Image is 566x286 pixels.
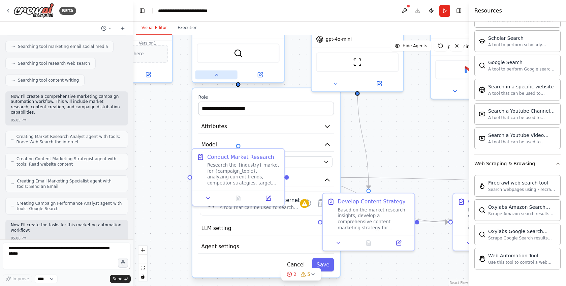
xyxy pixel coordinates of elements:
button: 25 [281,268,321,281]
span: Agent settings [201,243,239,250]
img: Logo [13,3,54,18]
span: Attributes [201,122,227,130]
div: A tool that can be used to search the internet with a search_query. [220,205,300,211]
button: Click to speak your automation idea [118,258,128,268]
span: Creating Content Marketing Strategist agent with tools: Read website content [17,156,122,167]
span: Drop tools here [109,50,144,58]
button: zoom out [138,255,147,263]
div: A tool to perform Google search with a search_query. [488,66,556,72]
div: Scrape Amazon search results with Oxylabs Amazon Search Scraper [488,211,556,217]
div: A tool that can be used to semantic search a query from a Youtube Channels content. [488,115,556,120]
div: Google Search [488,59,556,66]
p: Now I'll create a comprehensive marketing campaign automation workflow. This will include market ... [11,94,123,115]
button: LLM setting [198,222,334,235]
img: BraveSearchTool [234,49,243,58]
div: A tool that can be used to semantic search a query from a Youtube Video content. [488,139,556,145]
span: Searching tool content writing [18,78,79,83]
div: 05:06 PM [11,236,123,241]
span: 2 [293,271,296,278]
button: zoom in [138,246,147,255]
button: Switch to previous chat [98,24,115,32]
div: Web Scraping & Browsing [474,160,535,167]
div: Brave Web Search the internet [220,196,300,204]
g: Edge from f125a1d0-7723-4595-ba37-82102b6cda04 to 0d518c8b-35aa-4abc-a1e8-228f312c9524 [354,88,372,189]
button: Open in side panel [127,70,169,80]
label: Role [198,94,334,100]
div: Scrape Google Search results with Oxylabs Google Search Scraper [488,235,556,241]
span: Model [201,141,217,148]
button: Model [198,138,334,152]
button: OpenAI - gpt-4o-mini [200,156,333,167]
img: Gmail [465,65,474,74]
button: Open in side panel [255,194,281,203]
img: FirecrawlSearchTool [479,182,485,189]
div: Scholar Search [488,35,556,41]
div: Oxylabs Google Search Scraper tool [488,228,556,235]
div: A tool to perform scholarly literature search with a search_query. [488,42,556,48]
img: OxylabsAmazonSearchScraperTool [479,207,485,213]
button: Attributes [198,120,334,134]
button: Send [110,275,131,283]
div: Conduct Market Research [207,153,274,161]
div: Version 1 [139,40,156,46]
div: Web Scraping & Browsing [474,172,561,275]
button: No output available [222,194,254,203]
span: Improve [12,276,29,282]
div: Search a Youtube Channels content [488,108,556,114]
div: Oxylabs Amazon Search Scraper tool [488,204,556,210]
img: WebsiteSearchTool [479,86,485,93]
button: Open in side panel [358,79,400,88]
div: Create Email CampaignDesign and create a targeted email marketing campaign for {campaign_topic} u... [452,193,545,251]
div: Research the {industry} market for {campaign_topic}, analyzing current trends, competitor strateg... [207,162,280,186]
button: Hide left sidebar [137,6,147,16]
h4: Resources [474,7,502,15]
div: Search webpages using Firecrawl and return the results [488,187,556,192]
span: gpt-4o-mini [326,36,352,42]
img: SerplyWebSearchTool [479,62,485,69]
span: Searching tool marketing email social media [18,44,108,49]
span: Creating Market Research Analyst agent with tools: Brave Web Search the internet [17,134,122,145]
p: Now I'll create the tasks for this marketing automation workflow: [11,223,123,233]
div: 05:05 PM [11,118,123,123]
span: Hide Agents [403,43,427,49]
button: Open in side panel [239,70,281,80]
button: Tools [198,173,334,187]
span: Send [113,276,123,282]
div: Search in a specific website [488,83,556,90]
button: Hide right sidebar [454,6,464,16]
div: Develop Content StrategyBased on the market research insights, develop a comprehensive content ma... [322,193,415,251]
button: toggle interactivity [138,272,147,281]
button: Open in side panel [386,238,411,248]
div: Conduct Market ResearchResearch the {industry} market for {campaign_topic}, analyzing current tre... [192,148,285,207]
img: OxylabsGoogleSearchScraperTool [479,231,485,238]
button: No output available [353,238,384,248]
span: Creating Email Marketing Specialist agent with tools: Send an Email [17,178,122,189]
div: Use this tool to control a web browser and interact with websites using natural language. Capabil... [488,260,556,265]
span: LLM setting [201,224,231,232]
img: YoutubeChannelSearchTool [479,111,485,117]
button: Start a new chat [117,24,128,32]
img: BraveSearchTool [205,198,215,208]
button: Agent settings [198,240,334,254]
button: fit view [138,263,147,272]
div: Based on the market research insights, develop a comprehensive content marketing strategy for {ca... [338,207,410,231]
img: SerplyScholarSearchTool [479,38,485,45]
div: BETA [59,7,76,15]
span: Searching tool research web search [18,61,90,66]
img: YoutubeVideoSearchTool [479,135,485,142]
div: React Flow controls [138,246,147,281]
div: Search a Youtube Video content [488,132,556,139]
div: Web Automation Tool [488,252,556,259]
span: Creating Campaign Performance Analyst agent with tools: Google Search [17,201,122,211]
div: gpt-4o-miniGmail [430,14,523,99]
span: 5 [307,271,310,278]
button: Execution [172,21,203,35]
div: Develop Content Strategy [338,198,405,205]
a: React Flow attribution [450,281,468,285]
button: Improve [3,275,32,283]
button: Web Scraping & Browsing [474,155,561,172]
button: Delete tool [314,196,328,210]
img: StagehandTool [479,255,485,262]
img: ScrapeWebsiteTool [353,58,362,67]
button: Save [312,258,334,271]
